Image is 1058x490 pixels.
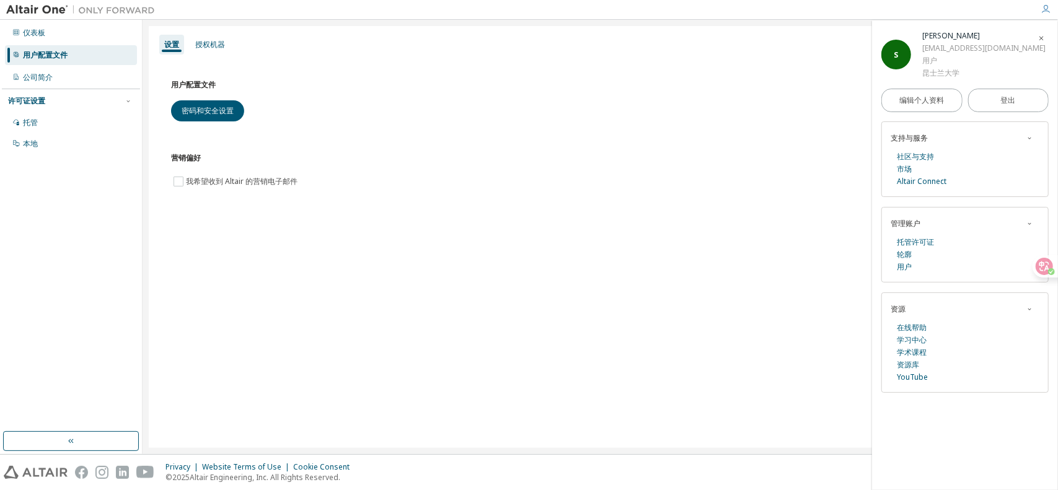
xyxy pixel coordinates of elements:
[897,261,912,272] font: 用户
[922,30,980,41] font: [PERSON_NAME]
[165,472,357,483] p: © 2025 Altair Engineering, Inc. All Rights Reserved.
[891,304,906,314] font: 资源
[23,117,38,128] font: 托管
[899,95,944,105] font: 编辑个人资料
[897,347,927,357] font: 学术课程
[897,151,934,162] font: 社区与支持
[75,466,88,479] img: facebook.svg
[897,335,927,345] font: 学习中心
[891,218,920,229] font: 管理账户
[922,42,1046,55] div: [EMAIL_ADDRESS][DOMAIN_NAME]
[136,466,154,479] img: youtube.svg
[8,95,45,106] font: 许可证设置
[897,346,927,359] a: 学术课程
[897,248,912,261] a: 轮廓
[171,80,216,89] font: 用户配置文件
[23,27,45,38] font: 仪表板
[171,153,201,162] font: 营销偏好
[897,359,919,371] a: 资源库
[897,249,912,260] font: 轮廓
[897,322,927,333] font: 在线帮助
[165,462,202,472] div: Privacy
[897,164,912,174] font: 市场
[195,39,225,50] font: 授权机器
[881,89,963,112] a: 编辑个人资料
[293,462,357,472] div: Cookie Consent
[164,39,179,50] font: 设置
[171,100,244,121] button: 密码和安全设置
[4,466,68,479] img: altair_logo.svg
[897,334,927,346] a: 学习中心
[922,55,937,66] font: 用户
[23,138,38,149] font: 本地
[897,359,919,370] font: 资源库
[202,462,293,472] div: Website Terms of Use
[116,466,129,479] img: linkedin.svg
[891,133,928,143] font: 支持与服务
[897,261,912,273] a: 用户
[922,30,1046,42] div: Shengle Ruan
[897,236,934,248] a: 托管许可证
[897,371,928,383] a: YouTube
[922,68,959,78] font: 昆士兰大学
[186,176,298,186] font: 我希望收到 Altair 的营销电子邮件
[894,50,899,60] span: S
[968,89,1049,112] button: 登出
[182,105,234,116] font: 密码和安全设置
[1001,95,1016,105] font: 登出
[23,72,53,82] font: 公司简介
[897,163,912,175] a: 市场
[23,50,68,60] font: 用户配置文件
[897,237,934,247] font: 托管许可证
[897,322,927,334] a: 在线帮助
[6,4,161,16] img: Altair One
[95,466,108,479] img: instagram.svg
[897,175,946,188] a: Altair Connect
[897,151,934,163] a: 社区与支持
